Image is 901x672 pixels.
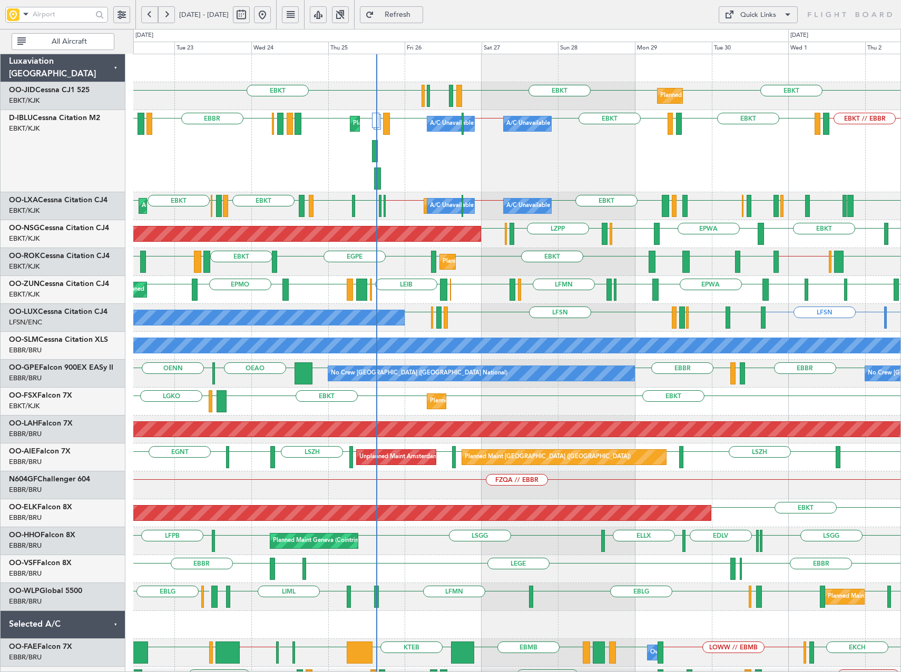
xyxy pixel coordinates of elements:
span: All Aircraft [28,38,111,45]
div: Planned Maint Kortrijk-[GEOGRAPHIC_DATA] [660,88,783,104]
div: Wed 24 [251,42,328,54]
span: OO-LUX [9,308,38,315]
a: D-IBLUCessna Citation M2 [9,114,100,122]
div: Wed 1 [788,42,865,54]
button: Quick Links [719,6,798,23]
div: A/C Unavailable [GEOGRAPHIC_DATA] ([GEOGRAPHIC_DATA] National) [430,116,626,132]
a: OO-JIDCessna CJ1 525 [9,86,90,94]
span: OO-NSG [9,224,40,232]
div: Planned Maint Nice ([GEOGRAPHIC_DATA]) [353,116,471,132]
div: Mon 29 [635,42,712,54]
div: Planned Maint Kortrijk-[GEOGRAPHIC_DATA] [430,393,553,409]
a: EBBR/BRU [9,597,42,606]
a: OO-GPEFalcon 900EX EASy II [9,364,113,371]
div: Fri 26 [405,42,482,54]
a: OO-VSFFalcon 8X [9,559,72,567]
input: Airport [33,6,92,22]
span: OO-AIE [9,448,36,455]
span: Refresh [376,11,419,18]
button: Refresh [360,6,423,23]
div: Owner Melsbroek Air Base [650,645,722,660]
a: OO-HHOFalcon 8X [9,531,75,539]
a: OO-LUXCessna Citation CJ4 [9,308,107,315]
span: OO-FAE [9,643,37,650]
a: EBBR/BRU [9,541,42,550]
a: EBKT/KJK [9,262,40,271]
span: OO-HHO [9,531,41,539]
span: OO-FSX [9,392,37,399]
span: OO-LAH [9,420,38,427]
div: Unplanned Maint Amsterdam (Schiphol) [359,449,466,465]
a: OO-FSXFalcon 7X [9,392,72,399]
a: OO-NSGCessna Citation CJ4 [9,224,109,232]
span: OO-JID [9,86,35,94]
span: OO-WLP [9,587,40,595]
div: A/C Unavailable [GEOGRAPHIC_DATA]-[GEOGRAPHIC_DATA] [506,116,674,132]
span: D-IBLU [9,114,33,122]
div: Planned Maint Geneva (Cointrin) [273,533,360,549]
div: Sun 28 [558,42,635,54]
div: Thu 25 [328,42,405,54]
a: EBKT/KJK [9,206,40,215]
a: LFSN/ENC [9,318,42,327]
div: Sat 27 [482,42,559,54]
div: Mon 22 [98,42,175,54]
span: OO-ROK [9,252,40,260]
div: A/C Unavailable [GEOGRAPHIC_DATA] ([GEOGRAPHIC_DATA] National) [430,198,626,214]
span: OO-ZUN [9,280,40,288]
div: [DATE] [790,31,808,40]
a: EBKT/KJK [9,290,40,299]
a: EBBR/BRU [9,513,42,522]
a: EBKT/KJK [9,96,40,105]
a: EBBR/BRU [9,345,42,355]
span: [DATE] - [DATE] [179,10,229,19]
a: EBBR/BRU [9,653,42,662]
span: OO-ELK [9,503,37,511]
span: OO-GPE [9,364,39,371]
span: N604GF [9,476,37,483]
div: Quick Links [740,10,776,21]
div: Planned Maint Kortrijk-[GEOGRAPHIC_DATA] [443,254,565,270]
span: OO-LXA [9,196,38,204]
a: OO-ZUNCessna Citation CJ4 [9,280,109,288]
div: Tue 23 [174,42,251,54]
a: EBKT/KJK [9,234,40,243]
span: OO-VSF [9,559,37,567]
a: EBBR/BRU [9,373,42,383]
div: Planned Maint [GEOGRAPHIC_DATA] ([GEOGRAPHIC_DATA]) [465,449,631,465]
a: EBKT/KJK [9,401,40,411]
div: A/C Unavailable [506,198,550,214]
div: Tue 30 [712,42,789,54]
a: EBBR/BRU [9,569,42,578]
a: EBBR/BRU [9,485,42,495]
div: No Crew [GEOGRAPHIC_DATA] ([GEOGRAPHIC_DATA] National) [331,365,507,381]
button: All Aircraft [12,33,114,50]
a: OO-SLMCessna Citation XLS [9,336,108,343]
a: EBKT/KJK [9,124,40,133]
a: N604GFChallenger 604 [9,476,90,483]
a: OO-AIEFalcon 7X [9,448,71,455]
a: OO-LXACessna Citation CJ4 [9,196,107,204]
a: OO-WLPGlobal 5500 [9,587,82,595]
div: AOG Maint Kortrijk-[GEOGRAPHIC_DATA] [142,198,257,214]
div: [DATE] [135,31,153,40]
a: OO-ROKCessna Citation CJ4 [9,252,110,260]
span: OO-SLM [9,336,38,343]
a: OO-FAEFalcon 7X [9,643,72,650]
a: OO-ELKFalcon 8X [9,503,72,511]
a: EBBR/BRU [9,429,42,439]
a: EBBR/BRU [9,457,42,467]
a: OO-LAHFalcon 7X [9,420,73,427]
